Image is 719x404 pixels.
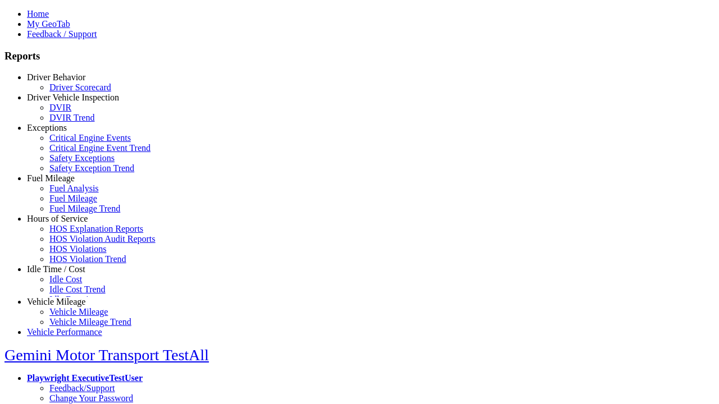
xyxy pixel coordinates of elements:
[27,297,85,306] a: Vehicle Mileage
[27,373,143,383] a: Playwright ExecutiveTestUser
[49,163,134,173] a: Safety Exception Trend
[27,214,88,223] a: Hours of Service
[49,234,156,244] a: HOS Violation Audit Reports
[4,346,209,364] a: Gemini Motor Transport TestAll
[27,29,97,39] a: Feedback / Support
[49,224,143,233] a: HOS Explanation Reports
[49,284,106,294] a: Idle Cost Trend
[27,72,85,82] a: Driver Behavior
[27,173,75,183] a: Fuel Mileage
[49,143,151,153] a: Critical Engine Event Trend
[49,194,97,203] a: Fuel Mileage
[49,317,131,327] a: Vehicle Mileage Trend
[27,9,49,19] a: Home
[27,123,67,132] a: Exceptions
[27,327,102,337] a: Vehicle Performance
[4,50,715,62] h3: Reports
[27,19,70,29] a: My GeoTab
[49,82,111,92] a: Driver Scorecard
[49,133,131,143] a: Critical Engine Events
[49,307,108,316] a: Vehicle Mileage
[27,264,85,274] a: Idle Time / Cost
[49,103,71,112] a: DVIR
[49,244,106,254] a: HOS Violations
[49,254,126,264] a: HOS Violation Trend
[49,274,82,284] a: Idle Cost
[49,393,133,403] a: Change Your Password
[27,93,119,102] a: Driver Vehicle Inspection
[49,295,98,304] a: Idle Duration
[49,183,99,193] a: Fuel Analysis
[49,113,94,122] a: DVIR Trend
[49,153,115,163] a: Safety Exceptions
[49,383,115,393] a: Feedback/Support
[49,204,120,213] a: Fuel Mileage Trend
